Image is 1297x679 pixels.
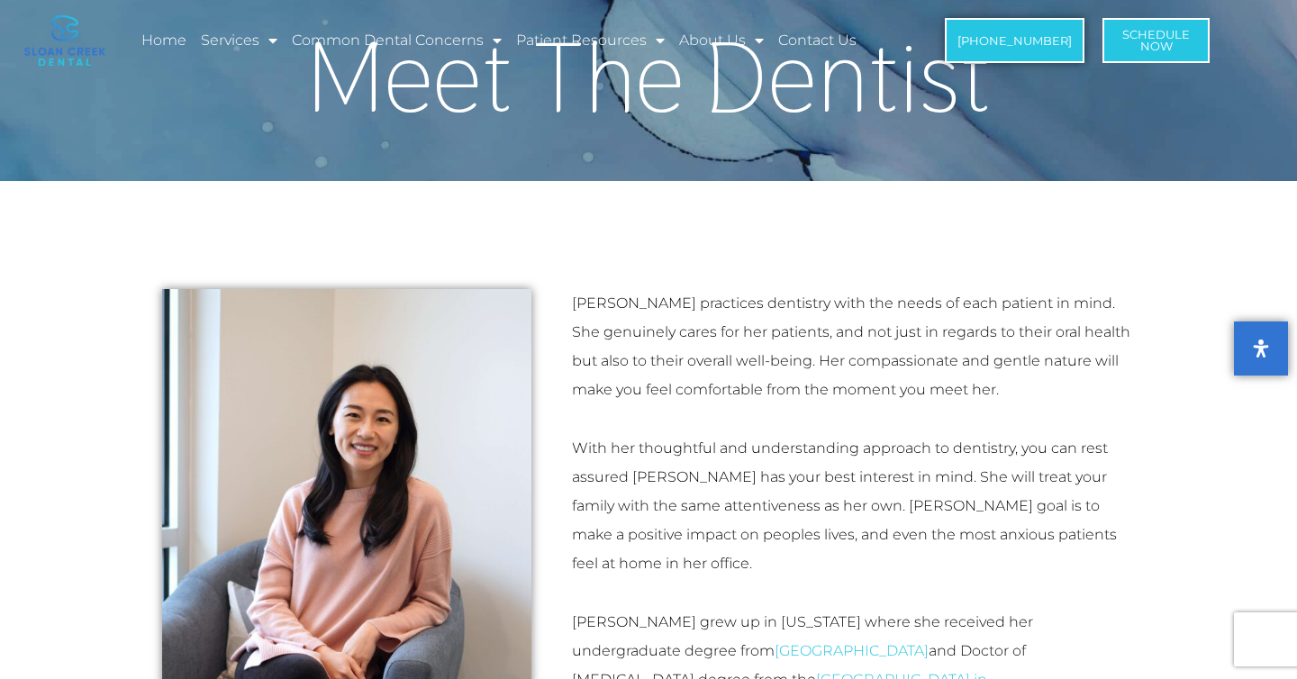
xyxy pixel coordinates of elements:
[1102,18,1210,63] a: ScheduleNow
[1234,321,1288,376] button: Open Accessibility Panel
[775,642,929,659] a: [GEOGRAPHIC_DATA]
[945,18,1084,63] a: [PHONE_NUMBER]
[513,20,667,61] a: Patient Resources
[572,289,1135,404] p: [PERSON_NAME] practices dentistry with the needs of each patient in mind. She genuinely cares for...
[198,20,280,61] a: Services
[24,15,105,66] img: logo
[139,20,189,61] a: Home
[135,27,1162,126] h1: Meet The Dentist
[957,35,1072,47] span: [PHONE_NUMBER]
[572,434,1135,578] p: With her thoughtful and understanding approach to dentistry, you can rest assured [PERSON_NAME] h...
[676,20,766,61] a: About Us
[1122,29,1190,52] span: Schedule Now
[775,20,859,61] a: Contact Us
[139,20,890,61] nav: Menu
[289,20,504,61] a: Common Dental Concerns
